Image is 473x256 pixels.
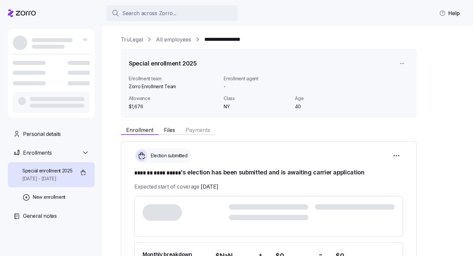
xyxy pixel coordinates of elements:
span: NY [224,103,290,110]
span: Files [164,127,175,133]
span: Class [224,95,290,102]
button: Search across Zorro... [106,5,238,21]
span: Enrollment [126,127,153,133]
span: Help [439,9,460,17]
span: [DATE] [201,183,218,191]
span: Enrollment team [129,75,218,82]
span: Enrollments [23,149,52,157]
h1: 's election has been submitted and is awaiting carrier application [134,168,403,177]
span: Allowance [129,95,218,102]
span: Zorro Enrollment Team [129,83,218,90]
span: Personal details [23,130,61,138]
span: General notes [23,212,57,220]
span: Age [295,95,361,102]
span: [DATE] - [DATE] [22,175,73,182]
span: New enrollment [33,194,65,200]
span: 40 [295,103,361,110]
a: All employees [156,36,191,44]
span: Search across Zorro... [122,9,176,17]
h1: Special enrollment 2025 [129,59,197,67]
span: Payments [186,127,210,133]
span: Enrollment agent [224,75,290,82]
span: $1,676 [129,103,218,110]
span: - [224,83,226,90]
span: Expected start of coverage [134,183,218,191]
a: TruLegal [121,36,143,44]
span: Election submitted [149,152,187,159]
button: Help [434,7,465,20]
span: Special enrollment 2025 [22,167,73,174]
